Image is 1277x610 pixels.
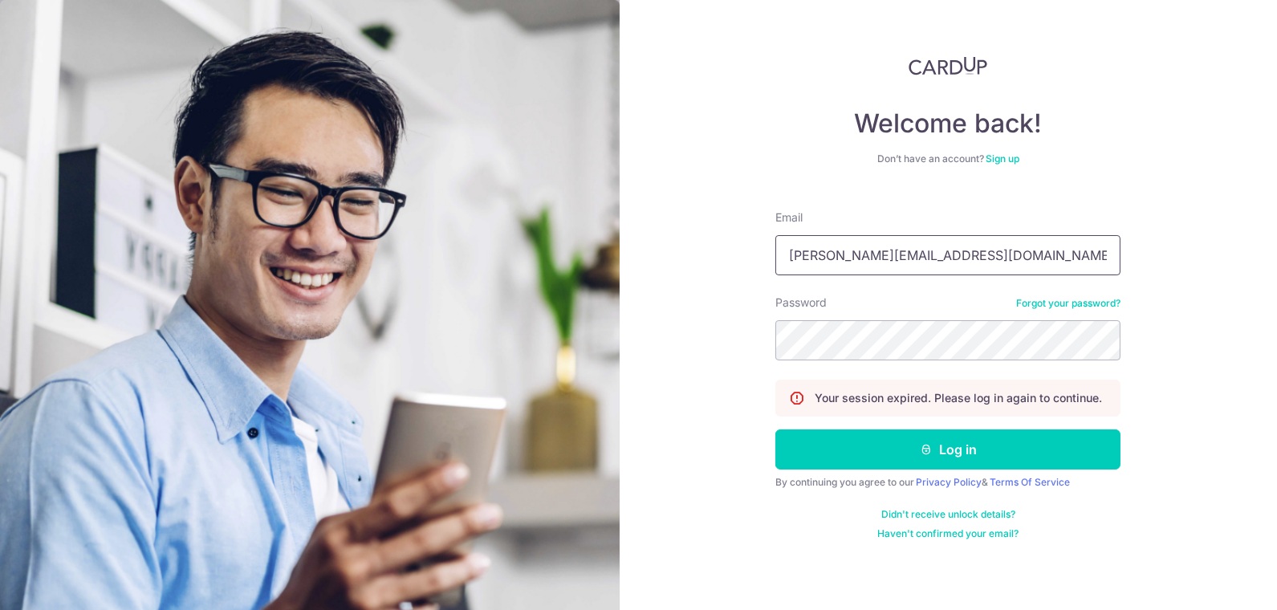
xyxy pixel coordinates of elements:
a: Privacy Policy [916,476,982,488]
div: Don’t have an account? [775,152,1120,165]
p: Your session expired. Please log in again to continue. [815,390,1102,406]
a: Sign up [986,152,1019,165]
label: Email [775,209,803,226]
img: CardUp Logo [909,56,987,75]
button: Log in [775,429,1120,470]
a: Haven't confirmed your email? [877,527,1019,540]
label: Password [775,295,827,311]
a: Forgot your password? [1016,297,1120,310]
a: Didn't receive unlock details? [881,508,1015,521]
input: Enter your Email [775,235,1120,275]
h4: Welcome back! [775,108,1120,140]
div: By continuing you agree to our & [775,476,1120,489]
a: Terms Of Service [990,476,1070,488]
